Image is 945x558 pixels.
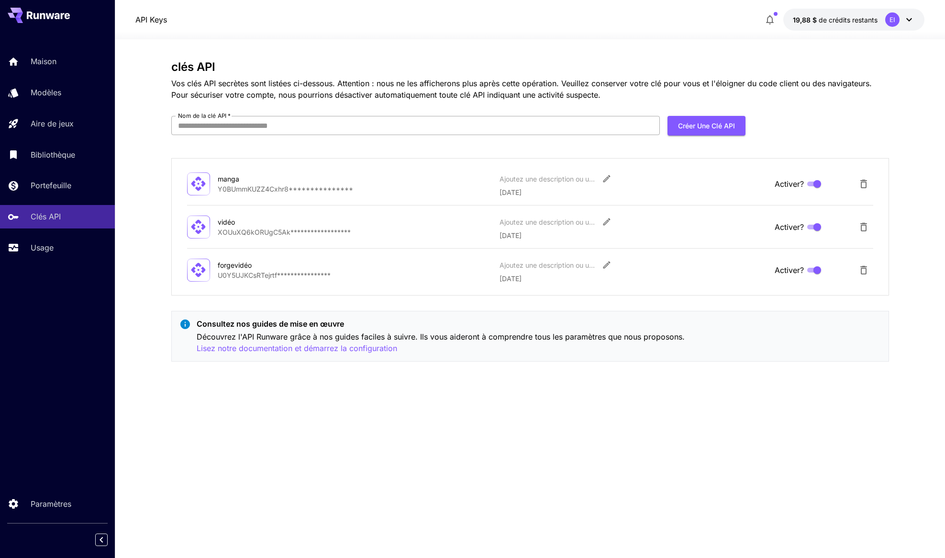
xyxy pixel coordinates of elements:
font: Activer? [775,179,804,189]
font: de crédits restants [819,16,878,24]
font: 19,88 $ [793,16,817,24]
font: Créer une clé API [678,122,735,130]
font: manga [218,175,239,183]
button: Modifier [598,213,615,230]
font: Ajoutez une description ou un commentaire facultatif [500,261,665,269]
button: Supprimer la clé API [854,261,873,280]
button: Lisez notre documentation et démarrez la configuration [197,342,397,354]
font: forgevidéo [218,261,252,269]
button: Supprimer la clé API [854,174,873,194]
font: Découvrez l'API Runware grâce à nos guides faciles à suivre. Ils vous aideront à comprendre tous ... [197,332,685,342]
font: Ajoutez une description ou un commentaire facultatif [500,175,665,183]
font: Bibliothèque [31,150,75,159]
font: Consultez nos guides de mise en œuvre [197,319,344,329]
button: Réduire la barre latérale [95,534,108,546]
font: Usage [31,243,54,252]
font: Nom de la clé API [178,112,226,119]
font: Clés API [31,212,61,221]
div: Réduire la barre latérale [102,531,115,548]
div: Ajoutez une description ou un commentaire facultatif [500,217,595,227]
button: Créer une clé API [667,116,745,136]
div: 19,8826 $ [793,15,878,25]
font: Activer? [775,222,804,232]
nav: fil d'Ariane [135,14,167,25]
font: Portefeuille [31,181,71,190]
font: Ajoutez une description ou un commentaire facultatif [500,218,665,226]
a: API Keys [135,14,167,25]
font: Aire de jeux [31,119,74,128]
font: [DATE] [500,188,522,196]
button: Supprimer la clé API [854,217,873,237]
font: Lisez notre documentation et démarrez la configuration [197,343,397,353]
font: Modèles [31,88,61,97]
font: [DATE] [500,231,522,239]
font: Maison [31,57,56,66]
button: 19,8826 $EI [783,9,924,31]
font: EI [889,16,895,23]
font: Paramètres [31,499,71,509]
div: Ajoutez une description ou un commentaire facultatif [500,260,595,270]
font: Vos clés API secrètes sont listées ci-dessous. Attention : nous ne les afficherons plus après cet... [171,79,872,100]
button: Modifier [598,170,615,187]
font: vidéo [218,218,235,226]
font: [DATE] [500,274,522,283]
button: Modifier [598,256,615,273]
div: Ajoutez une description ou un commentaire facultatif [500,174,595,184]
font: Activer? [775,265,804,275]
font: clés API [171,60,215,74]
